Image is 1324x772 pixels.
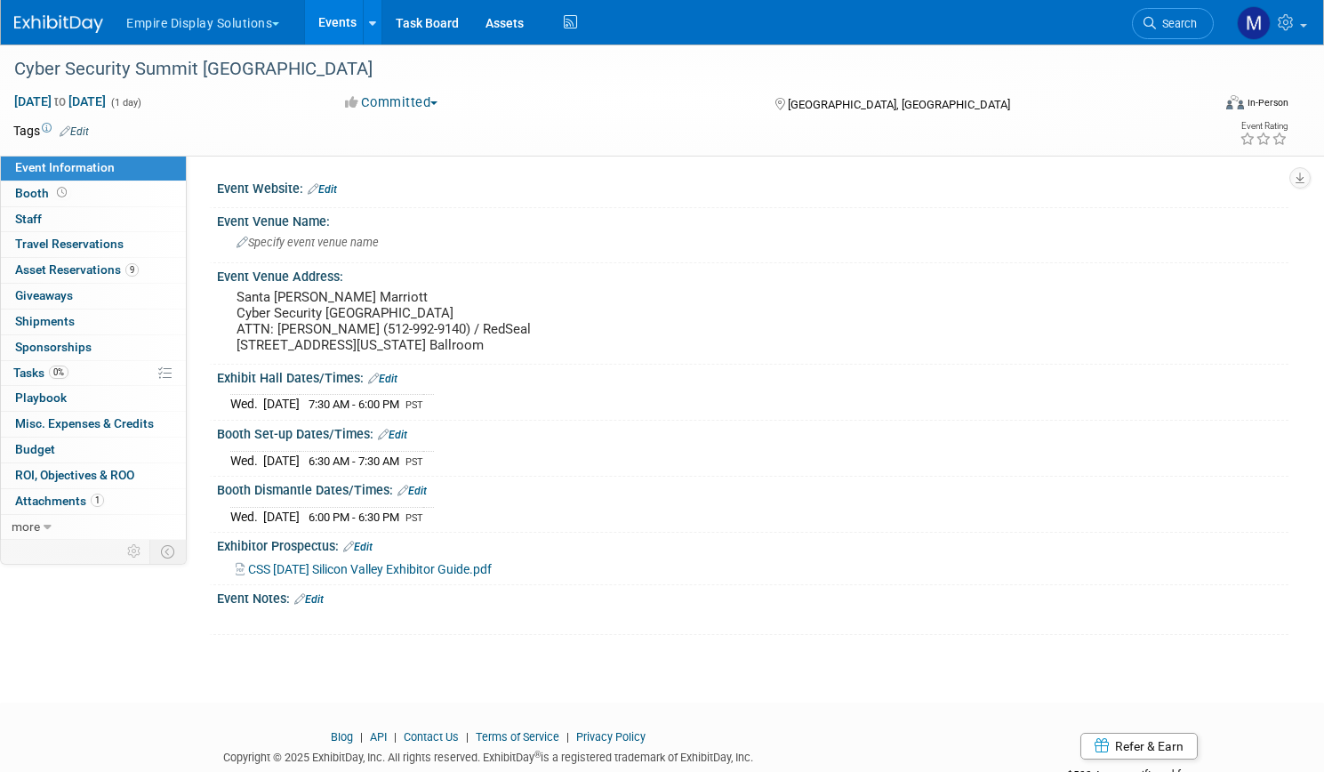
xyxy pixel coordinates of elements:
span: 7:30 AM - 6:00 PM [309,398,399,411]
span: Shipments [15,314,75,328]
a: Blog [331,730,353,744]
a: Staff [1,207,186,232]
span: Staff [15,212,42,226]
div: Event Venue Name: [217,208,1288,230]
span: Sponsorships [15,340,92,354]
span: Event Information [15,160,115,174]
a: Misc. Expenses & Credits [1,412,186,437]
span: Asset Reservations [15,262,139,277]
a: Budget [1,438,186,462]
span: 0% [49,366,68,379]
sup: ® [534,750,541,760]
div: Event Website: [217,175,1288,198]
div: Exhibitor Prospectus: [217,533,1288,556]
div: Event Notes: [217,585,1288,608]
a: Giveaways [1,284,186,309]
a: more [1,515,186,540]
td: Tags [13,122,89,140]
span: [DATE] [DATE] [13,93,107,109]
span: Playbook [15,390,67,405]
span: 1 [91,494,104,507]
div: Event Rating [1240,122,1288,131]
a: Contact Us [404,730,459,744]
a: Terms of Service [476,730,559,744]
span: Booth [15,186,70,200]
span: 6:30 AM - 7:30 AM [309,454,399,468]
a: Travel Reservations [1,232,186,257]
span: Giveaways [15,288,73,302]
span: | [389,730,401,744]
span: CSS [DATE] Silicon Valley Exhibitor Guide.pdf [248,562,492,576]
td: Personalize Event Tab Strip [119,540,150,563]
span: | [461,730,473,744]
img: ExhibitDay [14,15,103,33]
a: Edit [294,593,324,606]
a: Asset Reservations9 [1,258,186,283]
a: CSS [DATE] Silicon Valley Exhibitor Guide.pdf [236,562,492,576]
div: Booth Set-up Dates/Times: [217,421,1288,444]
a: API [370,730,387,744]
span: 9 [125,263,139,277]
div: Event Venue Address: [217,263,1288,285]
a: Privacy Policy [576,730,646,744]
span: Tasks [13,366,68,380]
div: Cyber Security Summit [GEOGRAPHIC_DATA] [8,53,1180,85]
a: Edit [397,485,427,497]
pre: Santa [PERSON_NAME] Marriott Cyber Security [GEOGRAPHIC_DATA] ATTN: [PERSON_NAME] (512-992-9140) ... [237,289,644,353]
a: Edit [60,125,89,138]
span: (1 day) [109,97,141,109]
span: PST [405,512,423,524]
span: PST [405,456,423,468]
div: Booth Dismantle Dates/Times: [217,477,1288,500]
td: [DATE] [263,507,300,526]
a: Shipments [1,310,186,334]
div: In-Person [1247,96,1288,109]
button: Committed [339,93,445,112]
a: Edit [378,429,407,441]
td: [DATE] [263,395,300,414]
span: Budget [15,442,55,456]
a: Edit [368,373,397,385]
a: ROI, Objectives & ROO [1,463,186,488]
span: Search [1156,17,1197,30]
img: Matt h [1237,6,1271,40]
td: [DATE] [263,451,300,470]
span: more [12,519,40,534]
span: | [562,730,574,744]
a: Search [1132,8,1214,39]
td: Wed. [230,395,263,414]
a: Playbook [1,386,186,411]
a: Edit [308,183,337,196]
td: Wed. [230,507,263,526]
a: Sponsorships [1,335,186,360]
a: Tasks0% [1,361,186,386]
a: Event Information [1,156,186,181]
a: Edit [343,541,373,553]
a: Attachments1 [1,489,186,514]
span: to [52,94,68,109]
span: Specify event venue name [237,236,379,249]
div: Exhibit Hall Dates/Times: [217,365,1288,388]
img: Format-Inperson.png [1226,95,1244,109]
span: ROI, Objectives & ROO [15,468,134,482]
span: Booth not reserved yet [53,186,70,199]
div: Copyright © 2025 ExhibitDay, Inc. All rights reserved. ExhibitDay is a registered trademark of Ex... [13,745,963,766]
div: Event Format [1098,92,1288,119]
span: Attachments [15,494,104,508]
span: 6:00 PM - 6:30 PM [309,511,399,524]
td: Toggle Event Tabs [150,540,187,563]
span: [GEOGRAPHIC_DATA], [GEOGRAPHIC_DATA] [788,98,1010,111]
a: Booth [1,181,186,206]
span: | [356,730,367,744]
td: Wed. [230,451,263,470]
span: Misc. Expenses & Credits [15,416,154,430]
span: PST [405,399,423,411]
span: Travel Reservations [15,237,124,251]
a: Refer & Earn [1080,733,1198,760]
